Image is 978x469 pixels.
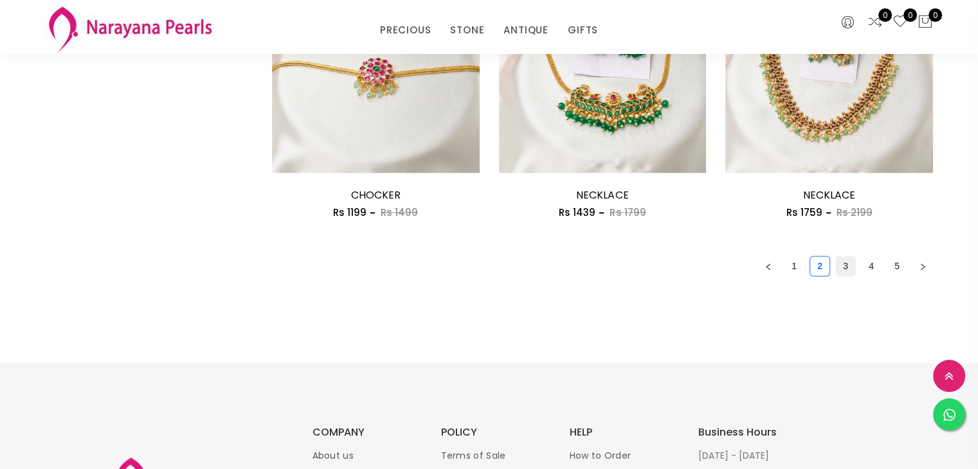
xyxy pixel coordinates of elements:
a: About us [312,449,354,462]
a: Terms of Sale [441,449,506,462]
h3: Business Hours [698,427,801,438]
a: STONE [450,21,484,40]
span: 0 [878,8,892,22]
span: Rs 1759 [786,206,822,219]
a: How to Order [570,449,631,462]
h3: HELP [570,427,673,438]
a: ANTIQUE [503,21,548,40]
span: 0 [928,8,942,22]
a: 2 [810,256,829,276]
a: CHOCKER [351,188,401,202]
a: 1 [784,256,804,276]
a: 4 [862,256,881,276]
a: 3 [836,256,855,276]
li: Next Page [912,256,933,276]
li: Previous Page [758,256,779,276]
span: Rs 2199 [837,206,873,219]
span: Rs 1499 [381,206,418,219]
li: 2 [810,256,830,276]
span: Rs 1199 [333,206,367,219]
span: Rs 1439 [559,206,595,219]
button: 0 [918,14,933,31]
a: 0 [867,14,883,31]
span: left [765,263,772,270]
span: right [919,263,927,270]
a: GIFTS [568,21,598,40]
li: 1 [784,256,804,276]
a: PRECIOUS [380,21,431,40]
a: NECKLACE [576,188,628,202]
li: 5 [887,256,907,276]
a: 5 [887,256,907,276]
span: Rs 1799 [610,206,646,219]
button: right [912,256,933,276]
li: 3 [835,256,856,276]
h3: COMPANY [312,427,415,438]
h3: POLICY [441,427,544,438]
span: 0 [903,8,917,22]
li: 4 [861,256,882,276]
p: [DATE] - [DATE] [698,448,801,463]
button: left [758,256,779,276]
a: 0 [892,14,908,31]
a: NECKLACE [803,188,855,202]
